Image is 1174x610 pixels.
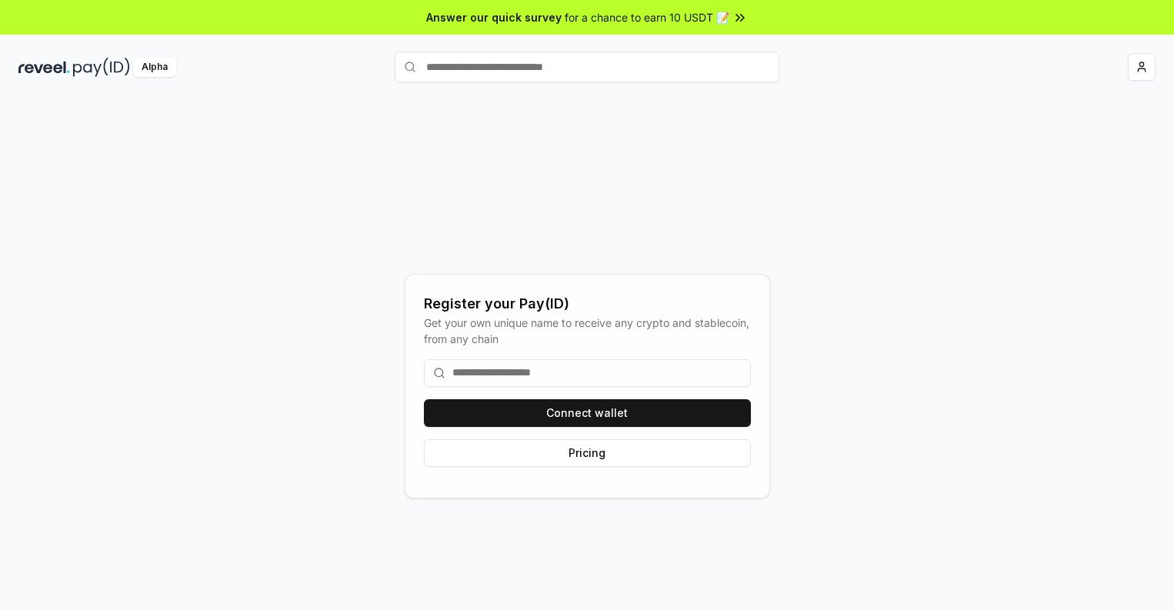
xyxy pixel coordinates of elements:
div: Alpha [133,58,176,77]
span: Answer our quick survey [426,9,562,25]
button: Connect wallet [424,399,751,427]
img: reveel_dark [18,58,70,77]
div: Get your own unique name to receive any crypto and stablecoin, from any chain [424,315,751,347]
div: Register your Pay(ID) [424,293,751,315]
span: for a chance to earn 10 USDT 📝 [565,9,729,25]
img: pay_id [73,58,130,77]
button: Pricing [424,439,751,467]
